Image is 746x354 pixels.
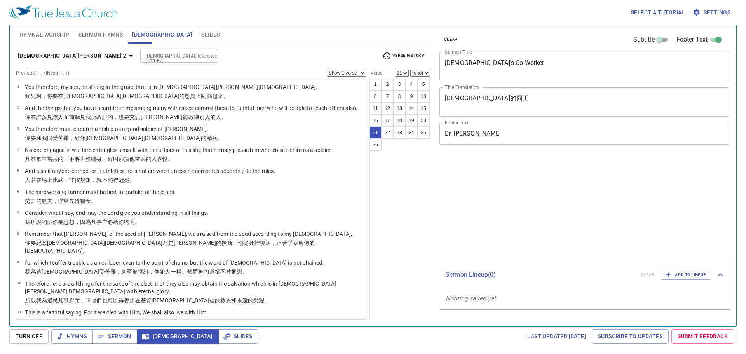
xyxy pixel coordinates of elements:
[25,176,275,184] p: 人
[25,259,324,267] p: for which I suffer trouble as an evildoer, even to the point of chains; but the word of [DEMOGRAP...
[36,135,223,141] wg3767: 和我同受苦難
[417,102,430,115] button: 15
[102,297,270,303] wg846: 也
[439,35,462,44] button: clear
[237,297,270,303] wg3326: 永遠的
[253,297,270,303] wg166: 榮耀
[52,198,96,204] wg1092: ，理當
[25,209,208,217] p: Consider what I say, and may the Lord give you understanding in all things.
[25,113,357,121] p: 你在許多
[195,93,228,99] wg5485: 上
[85,135,223,141] wg5613: [DEMOGRAPHIC_DATA]
[369,102,382,115] button: 11
[215,297,270,303] wg1722: 的救恩
[36,177,135,183] wg1437: 在場上比武
[381,126,394,139] button: 22
[135,219,140,225] wg4907: 。
[47,318,198,324] wg4103: 話
[212,135,223,141] wg2570: 兵
[183,114,227,120] wg4103: 能
[444,36,458,43] span: clear
[152,156,174,162] wg4758: 人喜悅
[201,135,223,141] wg2424: 的精
[204,269,248,275] wg2316: 的道
[17,147,19,152] span: 4
[31,135,223,141] wg4771: 要
[446,295,496,302] i: Nothing saved yet
[25,230,363,238] p: Remember that [PERSON_NAME], of the seed of [PERSON_NAME], was raised from the dead according to ...
[25,167,275,175] p: And also if anyone competes in athletics, he is not crowned unless he competes according to the r...
[676,35,708,44] span: Footer Text
[165,318,198,324] wg2532: 必與他同活
[137,329,219,344] button: [DEMOGRAPHIC_DATA]
[69,135,223,141] wg2553: ，好像
[17,126,19,131] span: 3
[63,93,228,99] wg1722: [DEMOGRAPHIC_DATA]
[36,269,248,275] wg1722: 這
[92,329,137,344] button: Sermon
[15,49,139,63] button: [DEMOGRAPHIC_DATA][PERSON_NAME] 2
[405,90,418,103] button: 9
[63,156,173,162] wg4754: ，不
[417,114,430,127] button: 20
[121,93,228,99] wg5547: [DEMOGRAPHIC_DATA]
[218,135,223,141] wg4757: 。
[149,269,248,275] wg1199: ，像犯人
[91,219,140,225] wg1063: 凡事
[47,114,227,120] wg4183: 見證人
[25,240,315,254] wg5547: 乃是[PERSON_NAME]
[17,189,19,194] span: 6
[25,197,176,205] p: 勞力的
[17,84,19,89] span: 1
[242,269,248,275] wg1210: 。
[91,177,135,183] wg3545: ，就不能
[75,198,97,204] wg4413: 得
[193,318,198,324] wg4800: ；
[231,297,270,303] wg4991: 和
[628,5,688,20] button: Select a tutorial
[96,114,227,120] wg3844: 教訓的，也要
[143,51,203,60] input: Type Bible Reference
[212,93,228,99] wg1743: 起來。
[17,105,19,110] span: 2
[52,93,228,99] wg4771: 要在
[393,126,406,139] button: 23
[25,83,317,91] p: You therefore, my son, be strong in the grace that is in [DEMOGRAPHIC_DATA][PERSON_NAME][DEMOGRAP...
[124,219,140,225] wg4671: 聰明
[405,126,418,139] button: 24
[80,198,96,204] wg3335: 糧食
[143,318,199,324] wg5547: 同死
[417,90,430,103] button: 10
[152,297,270,303] wg5547: [DEMOGRAPHIC_DATA]
[52,318,198,324] wg3056: 說：我們若
[17,168,19,173] span: 5
[25,309,208,316] p: This is a faithful saying: For if we died with Him, We shall also live with Him.
[182,269,248,275] wg5613: 。然而
[382,51,424,61] span: Verse History
[25,125,223,133] p: You therefore must endure hardship as a good soldier of [PERSON_NAME].
[25,188,176,196] p: The hardworking farmer must be first to partake of the crops.
[17,210,19,214] span: 7
[102,156,174,162] wg1707: ，好叫
[25,280,363,295] p: Therefore I endure all things for the sake of the elect, that they also may obtain the salvation ...
[17,310,21,314] span: 11
[75,219,141,225] wg3539: ，因為
[91,114,227,120] wg1700: 所
[381,114,394,127] button: 17
[63,114,227,120] wg3144: 面前
[25,239,363,255] p: 你要紀念
[199,114,227,120] wg1321: 別人
[91,198,96,204] wg2590: 。
[129,114,227,120] wg2532: 交託
[405,78,418,91] button: 4
[58,297,270,303] wg1588: 凡事
[18,51,126,61] b: [DEMOGRAPHIC_DATA][PERSON_NAME] 2
[439,262,731,288] div: Sermon Lineup(0)clearAdd to Lineup
[108,219,141,225] wg2962: 必給
[225,331,252,341] span: Slides
[31,93,229,99] wg3450: 兒
[9,329,49,344] button: Turn Off
[69,198,97,204] wg1163: 先
[16,71,69,75] label: Previous (←, ↑) Next (→, ↓)
[215,269,248,275] wg3056: 卻不被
